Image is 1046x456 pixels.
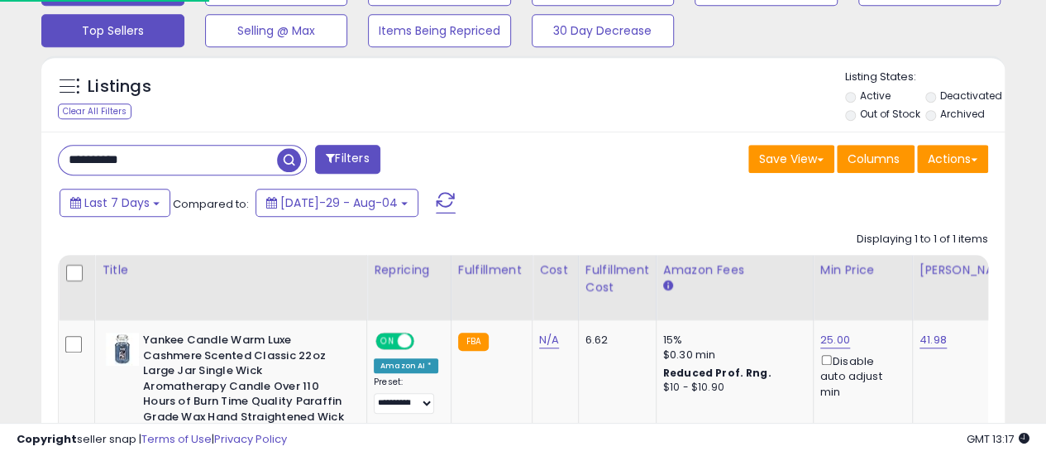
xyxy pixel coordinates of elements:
[458,262,525,279] div: Fulfillment
[41,14,184,47] button: Top Sellers
[141,431,212,447] a: Terms of Use
[663,262,806,279] div: Amazon Fees
[368,14,511,47] button: Items Being Repriced
[820,332,850,348] a: 25.00
[585,333,643,348] div: 6.62
[663,381,800,395] div: $10 - $10.90
[412,334,438,348] span: OFF
[173,196,249,212] span: Compared to:
[919,332,947,348] a: 41.98
[458,333,489,351] small: FBA
[280,194,398,211] span: [DATE]-29 - Aug-04
[820,352,900,400] div: Disable auto adjust min
[256,189,418,217] button: [DATE]-29 - Aug-04
[88,75,151,98] h5: Listings
[585,262,649,296] div: Fulfillment Cost
[374,377,438,414] div: Preset:
[845,70,1005,85] p: Listing States:
[663,348,800,362] div: $0.30 min
[377,334,398,348] span: ON
[940,89,1002,103] label: Deactivated
[143,333,344,429] b: Yankee Candle Warm Luxe Cashmere Scented Classic 22oz Large Jar Single Wick Aromatherapy Candle O...
[859,89,890,103] label: Active
[214,431,287,447] a: Privacy Policy
[748,145,834,173] button: Save View
[663,333,800,348] div: 15%
[374,262,444,279] div: Repricing
[102,262,360,279] div: Title
[106,333,139,366] img: 41a5fGD4OXL._SL40_.jpg
[859,107,919,121] label: Out of Stock
[374,358,438,373] div: Amazon AI *
[532,14,675,47] button: 30 Day Decrease
[837,145,915,173] button: Columns
[84,194,150,211] span: Last 7 Days
[205,14,348,47] button: Selling @ Max
[940,107,985,121] label: Archived
[17,432,287,448] div: seller snap | |
[17,431,77,447] strong: Copyright
[857,232,988,247] div: Displaying 1 to 1 of 1 items
[539,332,559,348] a: N/A
[58,103,131,119] div: Clear All Filters
[919,262,1018,279] div: [PERSON_NAME]
[917,145,988,173] button: Actions
[60,189,170,217] button: Last 7 Days
[663,366,771,380] b: Reduced Prof. Rng.
[848,151,900,167] span: Columns
[663,279,673,294] small: Amazon Fees.
[820,262,905,279] div: Min Price
[967,431,1029,447] span: 2025-08-12 13:17 GMT
[539,262,571,279] div: Cost
[315,145,380,174] button: Filters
